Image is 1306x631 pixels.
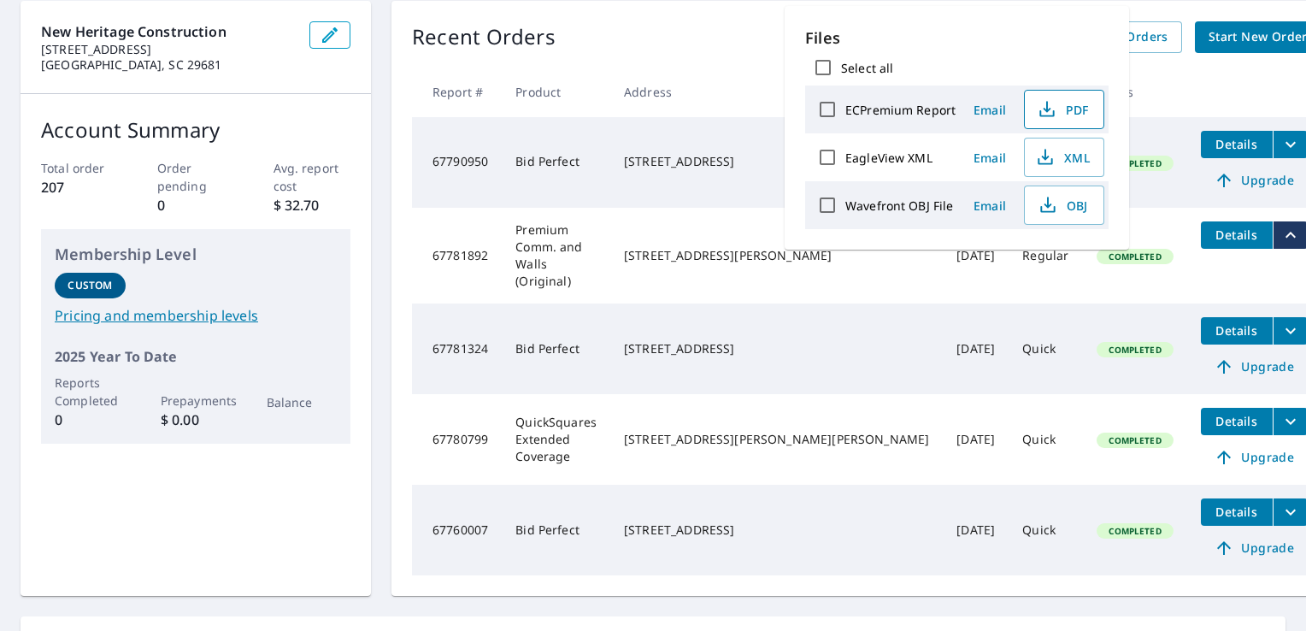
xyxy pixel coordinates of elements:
[1009,485,1083,575] td: Quick
[624,247,929,264] div: [STREET_ADDRESS][PERSON_NAME]
[1024,186,1104,225] button: OBJ
[943,208,1009,304] td: [DATE]
[157,195,235,215] p: 0
[962,144,1017,171] button: Email
[1035,195,1090,215] span: OBJ
[845,150,932,166] label: EagleView XML
[1009,394,1083,485] td: Quick
[610,67,943,117] th: Address
[41,159,119,177] p: Total order
[1211,357,1297,377] span: Upgrade
[1201,317,1273,345] button: detailsBtn-67781324
[412,394,502,485] td: 67780799
[55,410,126,430] p: 0
[624,431,929,448] div: [STREET_ADDRESS][PERSON_NAME][PERSON_NAME]
[969,150,1010,166] span: Email
[1009,208,1083,304] td: Regular
[412,21,556,53] p: Recent Orders
[274,195,351,215] p: $ 32.70
[161,392,232,410] p: Prepayments
[68,278,112,293] p: Custom
[1083,67,1186,117] th: Status
[502,485,610,575] td: Bid Perfect
[1098,251,1171,262] span: Completed
[1201,221,1273,249] button: detailsBtn-67781892
[274,159,351,195] p: Avg. report cost
[1211,322,1262,339] span: Details
[943,485,1009,575] td: [DATE]
[624,522,929,539] div: [STREET_ADDRESS]
[962,192,1017,219] button: Email
[502,117,610,208] td: Bid Perfect
[41,21,296,42] p: New Heritage Construction
[805,27,1109,50] p: Files
[943,394,1009,485] td: [DATE]
[502,304,610,394] td: Bid Perfect
[412,304,502,394] td: 67781324
[1024,138,1104,177] button: XML
[624,153,929,170] div: [STREET_ADDRESS]
[1035,99,1090,120] span: PDF
[412,208,502,304] td: 67781892
[943,304,1009,394] td: [DATE]
[1098,525,1171,537] span: Completed
[267,393,338,411] p: Balance
[1211,504,1262,520] span: Details
[55,243,337,266] p: Membership Level
[41,115,350,145] p: Account Summary
[1211,170,1297,191] span: Upgrade
[1201,498,1273,526] button: detailsBtn-67760007
[1098,434,1171,446] span: Completed
[1009,304,1083,394] td: Quick
[624,340,929,357] div: [STREET_ADDRESS]
[1201,131,1273,158] button: detailsBtn-67790950
[55,305,337,326] a: Pricing and membership levels
[502,208,610,304] td: Premium Comm. and Walls (Original)
[845,198,953,214] label: Wavefront OBJ File
[969,102,1010,118] span: Email
[1211,538,1297,558] span: Upgrade
[1211,136,1262,152] span: Details
[55,374,126,410] p: Reports Completed
[1035,147,1090,168] span: XML
[841,60,893,76] label: Select all
[161,410,232,430] p: $ 0.00
[1211,227,1262,243] span: Details
[1024,90,1104,129] button: PDF
[412,485,502,575] td: 67760007
[41,42,296,57] p: [STREET_ADDRESS]
[412,117,502,208] td: 67790950
[1201,408,1273,435] button: detailsBtn-67780799
[41,57,296,73] p: [GEOGRAPHIC_DATA], SC 29681
[412,67,502,117] th: Report #
[1098,344,1171,356] span: Completed
[1211,447,1297,468] span: Upgrade
[55,346,337,367] p: 2025 Year To Date
[845,102,956,118] label: ECPremium Report
[1211,413,1262,429] span: Details
[962,97,1017,123] button: Email
[969,198,1010,214] span: Email
[1098,157,1171,169] span: Completed
[502,394,610,485] td: QuickSquares Extended Coverage
[41,177,119,198] p: 207
[502,67,610,117] th: Product
[157,159,235,195] p: Order pending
